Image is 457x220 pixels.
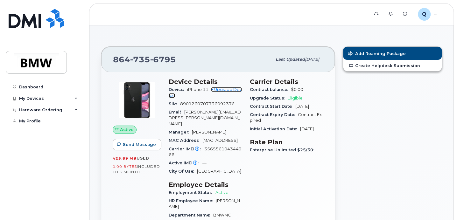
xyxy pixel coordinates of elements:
[288,96,303,100] span: Eligible
[113,156,137,161] span: 425.89 MB
[169,198,216,203] span: HR Employee Name
[169,147,204,151] span: Carrier IMEI
[113,139,161,150] button: Send Message
[343,47,442,60] button: Add Roaming Package
[343,60,442,71] a: Create Helpdesk Submission
[215,190,229,195] span: Active
[150,55,176,64] span: 6795
[276,57,305,62] span: Last updated
[169,147,242,157] span: 356556104344966
[180,101,235,106] span: 8901260707736092376
[250,127,300,131] span: Initial Activation Date
[169,101,180,106] span: SIM
[250,96,288,100] span: Upgrade Status
[169,87,187,92] span: Device
[250,138,323,146] h3: Rate Plan
[169,110,184,114] span: Email
[169,169,197,174] span: City Of Use
[169,190,215,195] span: Employment Status
[169,78,242,86] h3: Device Details
[113,164,137,169] span: 0.00 Bytes
[429,192,452,215] iframe: Messenger Launcher
[137,156,149,161] span: used
[250,148,317,152] span: Enterprise Unlimited $25/30
[250,112,298,117] span: Contract Expiry Date
[300,127,314,131] span: [DATE]
[295,104,309,109] span: [DATE]
[169,138,202,143] span: MAC Address
[169,110,241,126] span: [PERSON_NAME][EMAIL_ADDRESS][PERSON_NAME][DOMAIN_NAME]
[192,130,226,134] span: [PERSON_NAME]
[250,87,291,92] span: Contract balance
[305,57,319,62] span: [DATE]
[202,161,207,165] span: —
[169,161,202,165] span: Active IMEI
[197,169,241,174] span: [GEOGRAPHIC_DATA]
[130,55,150,64] span: 735
[291,87,303,92] span: $0.00
[169,213,213,217] span: Department Name
[169,130,192,134] span: Manager
[169,181,242,189] h3: Employee Details
[213,213,231,217] span: BMWMC
[120,127,134,133] span: Active
[250,104,295,109] span: Contract Start Date
[202,138,238,143] span: [MAC_ADDRESS]
[118,81,156,119] img: iPhone_11.jpg
[169,87,242,98] a: + Upgrade Device
[348,51,406,57] span: Add Roaming Package
[250,78,323,86] h3: Carrier Details
[123,141,156,148] span: Send Message
[113,55,176,64] span: 864
[187,87,208,92] span: iPhone 11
